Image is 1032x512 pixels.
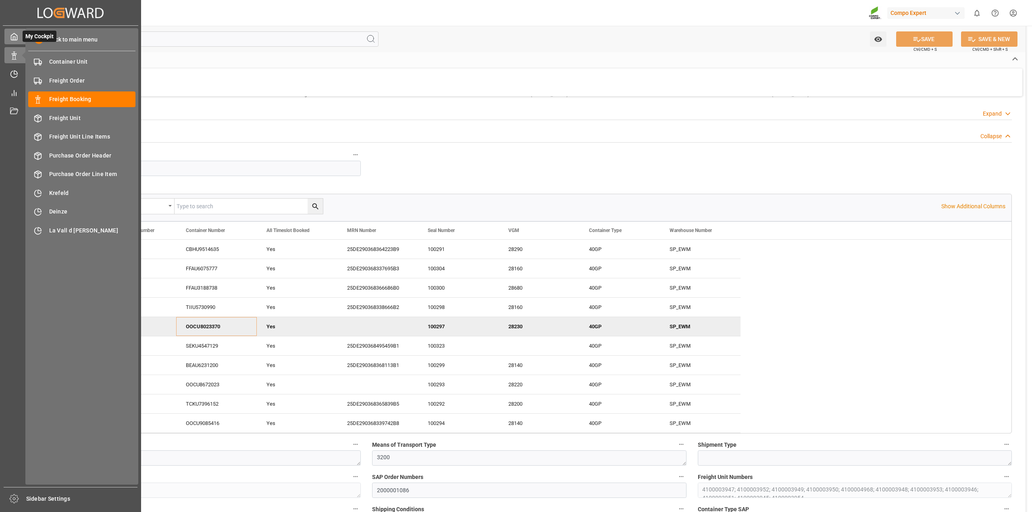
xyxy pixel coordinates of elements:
[589,337,650,355] div: 40GP
[350,439,361,450] button: Shipping Type
[266,228,310,233] span: All Timeslot Booked
[589,317,650,336] div: 40GP
[266,240,328,259] div: Yes
[47,483,361,498] textarea: 10-2526
[43,35,98,44] span: Back to main menu
[47,450,361,466] textarea: ZSEA
[49,151,136,160] span: Purchase Order Header
[176,259,257,278] div: FFAU6075777
[980,132,1002,141] div: Collapse
[676,471,687,482] button: SAP Order Numbers
[372,450,686,466] textarea: 3200
[660,278,741,297] div: SP_EWM
[266,414,328,433] div: Yes
[49,114,136,122] span: Freight Unit
[676,439,687,450] button: Means of Transport Type
[1001,439,1012,450] button: Shipment Type
[589,240,650,259] div: 40GP
[499,394,579,413] div: 28200
[96,278,741,298] div: Press SPACE to select this row.
[96,375,741,394] div: Press SPACE to select this row.
[337,394,418,413] div: 25DE290368365839B5
[983,110,1002,118] div: Expand
[96,356,741,375] div: Press SPACE to select this row.
[266,298,328,317] div: Yes
[499,414,579,433] div: 28140
[176,375,257,394] div: OOCU8672023
[499,317,579,336] div: 28230
[49,207,136,216] span: Deinze
[418,278,499,297] div: 100300
[660,336,741,355] div: SP_EWM
[49,95,136,104] span: Freight Booking
[4,104,137,119] a: Document Management
[49,189,136,197] span: Krefeld
[96,240,741,259] div: Press SPACE to select this row.
[418,336,499,355] div: 100323
[698,473,753,481] span: Freight Unit Numbers
[49,133,136,141] span: Freight Unit Line Items
[499,356,579,375] div: 28140
[337,259,418,278] div: 25DE290368337695B3
[508,228,519,233] span: VGM
[941,202,1005,211] p: Show Additional Columns
[499,240,579,259] div: 28290
[1001,471,1012,482] button: Freight Unit Numbers
[26,495,138,503] span: Sidebar Settings
[418,394,499,413] div: 100292
[972,46,1008,52] span: Ctrl/CMD + Shift + S
[698,483,1012,498] textarea: 4100003947; 4100003952; 4100003949; 4100003950; 4100004968; 4100003948; 4100003953; 4100003946; 4...
[28,204,135,220] a: Deinze
[660,317,741,336] div: SP_EWM
[499,259,579,278] div: 28160
[698,441,737,449] span: Shipment Type
[176,278,257,297] div: FFAU3188738
[49,226,136,235] span: La Vall d [PERSON_NAME]
[337,414,418,433] div: 25DE290368339742B8
[887,7,965,19] div: Compo Expert
[961,31,1017,47] button: SAVE & NEW
[913,46,937,52] span: Ctrl/CMD + S
[428,228,455,233] span: Seal Number
[28,147,135,163] a: Purchase Order Header
[96,394,741,414] div: Press SPACE to select this row.
[28,54,135,70] a: Container Unit
[772,92,846,97] span: [PERSON_NAME] reached the POD
[350,471,361,482] button: Customer Purchase Order Numbers
[337,336,418,355] div: 25DE290368495459B1
[28,185,135,201] a: Krefeld
[418,375,499,394] div: 100293
[49,58,136,66] span: Container Unit
[96,259,741,278] div: Press SPACE to select this row.
[96,298,741,317] div: Press SPACE to select this row.
[266,395,328,413] div: Yes
[337,240,418,259] div: 25DE290368364223B9
[49,170,136,178] span: Purchase Order Line Item
[589,259,650,278] div: 40GP
[176,298,257,317] div: TIIU5730990
[418,317,499,336] div: 100297
[176,394,257,413] div: TCKU7396152
[175,199,323,214] input: Type to search
[337,298,418,317] div: 25DE290368338666B2
[887,5,968,21] button: Compo Expert
[266,356,328,375] div: Yes
[986,4,1004,22] button: Help Center
[660,375,741,394] div: SP_EWM
[660,298,741,317] div: SP_EWM
[4,66,137,82] a: Timeslot Management
[589,375,650,394] div: 40GP
[289,92,356,97] span: Booking confirmation received
[96,317,741,336] div: Press SPACE to deselect this row.
[418,259,499,278] div: 100304
[968,4,986,22] button: show 0 new notifications
[337,356,418,375] div: 25DE290368368113B1
[96,336,741,356] div: Press SPACE to select this row.
[37,31,379,47] input: Search Fields
[589,356,650,375] div: 40GP
[350,149,361,160] button: Freight Booking Number *
[23,31,56,42] span: My Cockpit
[660,414,741,433] div: SP_EWM
[176,240,257,259] div: CBHU9514635
[531,92,594,97] span: [PERSON_NAME] left the POL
